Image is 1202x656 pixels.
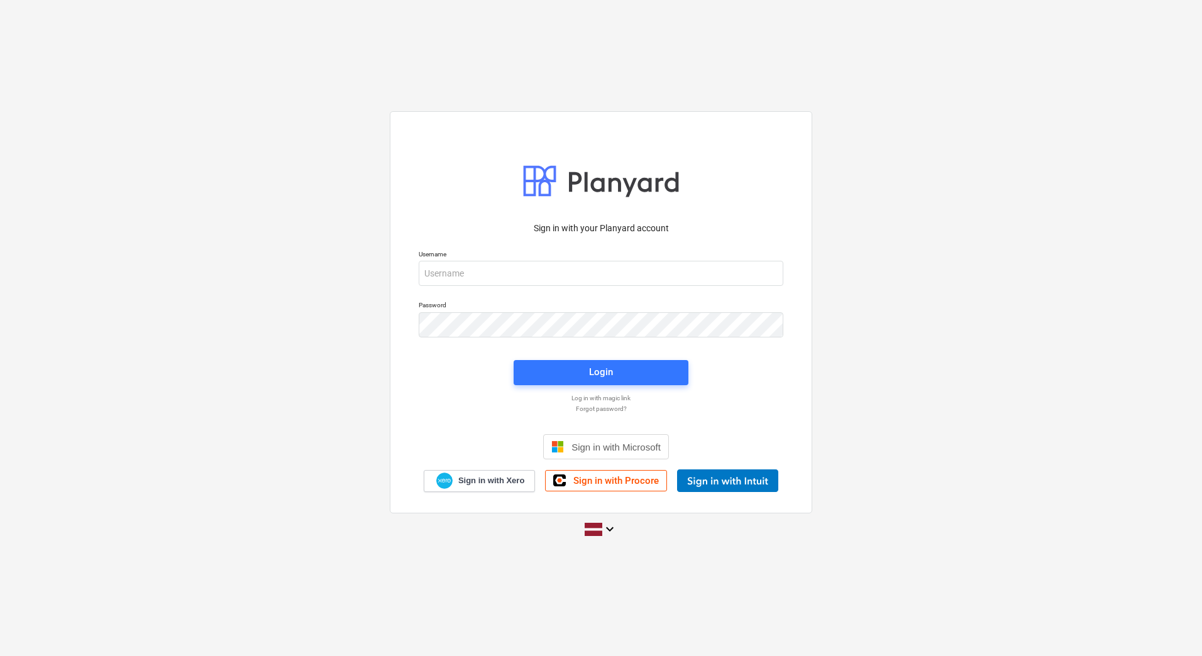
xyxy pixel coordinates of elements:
i: keyboard_arrow_down [602,522,617,537]
span: Sign in with Procore [573,475,659,486]
p: Sign in with your Planyard account [419,222,783,235]
a: Log in with magic link [412,394,790,402]
a: Forgot password? [412,405,790,413]
div: Login [589,364,613,380]
p: Password [419,301,783,312]
input: Username [419,261,783,286]
a: Sign in with Procore [545,470,667,491]
span: Sign in with Microsoft [571,442,661,452]
a: Sign in with Xero [424,470,536,492]
p: Username [419,250,783,261]
img: Microsoft logo [551,440,564,453]
button: Login [514,360,688,385]
img: Xero logo [436,473,453,489]
span: Sign in with Xero [458,475,524,486]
